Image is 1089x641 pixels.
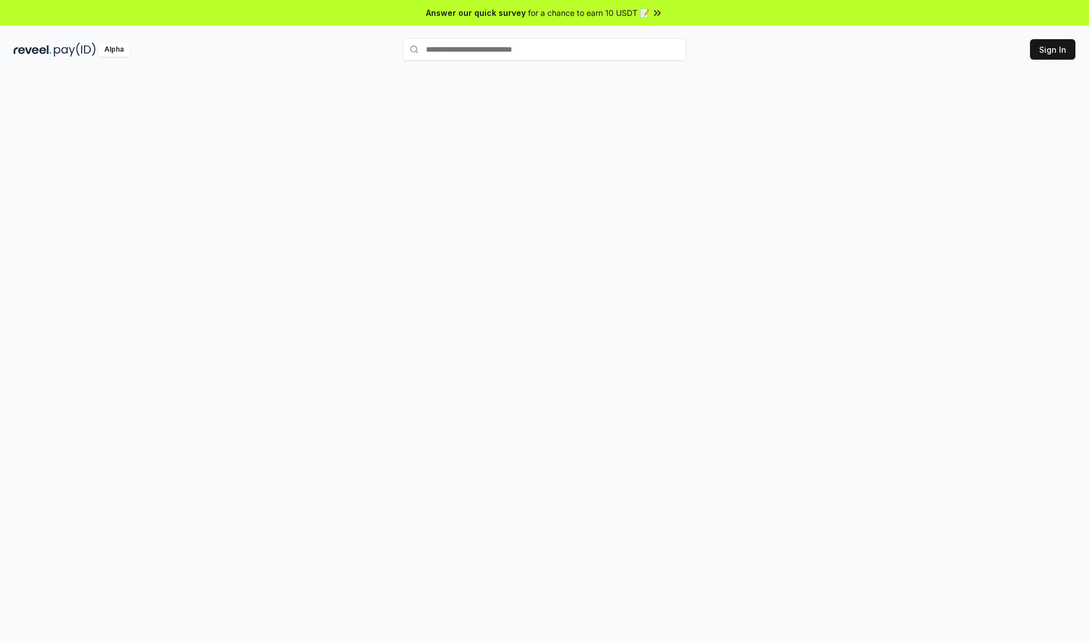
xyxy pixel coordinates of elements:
img: pay_id [54,43,96,57]
img: reveel_dark [14,43,52,57]
div: Alpha [98,43,130,57]
button: Sign In [1030,39,1075,60]
span: Answer our quick survey [426,7,526,19]
span: for a chance to earn 10 USDT 📝 [528,7,649,19]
